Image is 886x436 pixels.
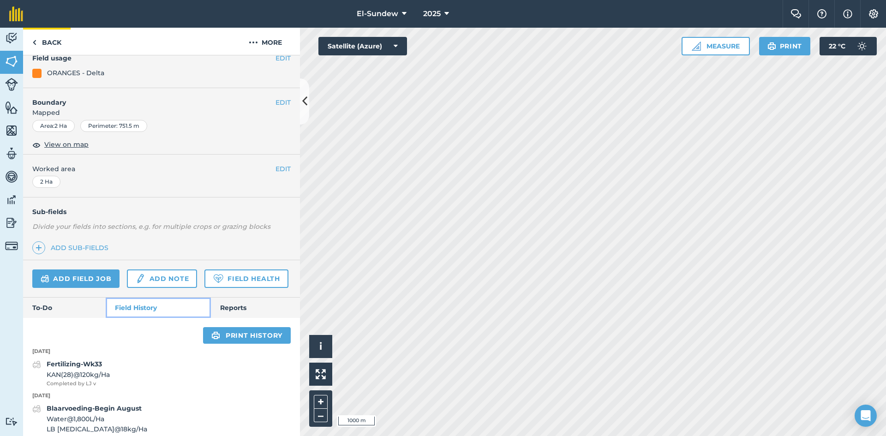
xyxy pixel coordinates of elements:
[23,28,71,55] a: Back
[36,242,42,253] img: svg+xml;base64,PHN2ZyB4bWxucz0iaHR0cDovL3d3dy53My5vcmcvMjAwMC9zdmciIHdpZHRoPSIxNCIgaGVpZ2h0PSIyNC...
[47,68,104,78] div: ORANGES - Delta
[23,298,106,318] a: To-Do
[316,369,326,379] img: Four arrows, one pointing top left, one top right, one bottom right and the last bottom left
[5,239,18,252] img: svg+xml;base64,PD94bWwgdmVyc2lvbj0iMS4wIiBlbmNvZGluZz0idXRmLTgiPz4KPCEtLSBHZW5lcmF0b3I6IEFkb2JlIE...
[44,139,89,149] span: View on map
[135,273,145,284] img: svg+xml;base64,PD94bWwgdmVyc2lvbj0iMS4wIiBlbmNvZGluZz0idXRmLTgiPz4KPCEtLSBHZW5lcmF0b3I6IEFkb2JlIE...
[32,139,89,150] button: View on map
[47,370,110,380] span: KAN(28) @ 120 kg / Ha
[275,164,291,174] button: EDIT
[80,120,147,132] div: Perimeter : 751.5 m
[204,269,288,288] a: Field Health
[32,359,41,370] img: svg+xml;base64,PD94bWwgdmVyc2lvbj0iMS4wIiBlbmNvZGluZz0idXRmLTgiPz4KPCEtLSBHZW5lcmF0b3I6IEFkb2JlIE...
[5,78,18,91] img: svg+xml;base64,PD94bWwgdmVyc2lvbj0iMS4wIiBlbmNvZGluZz0idXRmLTgiPz4KPCEtLSBHZW5lcmF0b3I6IEFkb2JlIE...
[692,42,701,51] img: Ruler icon
[47,404,142,412] strong: Blaarvoeding-Begin August
[682,37,750,55] button: Measure
[106,298,210,318] a: Field History
[767,41,776,52] img: svg+xml;base64,PHN2ZyB4bWxucz0iaHR0cDovL3d3dy53My5vcmcvMjAwMC9zdmciIHdpZHRoPSIxOSIgaGVpZ2h0PSIyNC...
[211,298,300,318] a: Reports
[5,101,18,114] img: svg+xml;base64,PHN2ZyB4bWxucz0iaHR0cDovL3d3dy53My5vcmcvMjAwMC9zdmciIHdpZHRoPSI1NiIgaGVpZ2h0PSI2MC...
[816,9,827,18] img: A question mark icon
[5,31,18,45] img: svg+xml;base64,PD94bWwgdmVyc2lvbj0iMS4wIiBlbmNvZGluZz0idXRmLTgiPz4KPCEtLSBHZW5lcmF0b3I6IEFkb2JlIE...
[231,28,300,55] button: More
[23,88,275,108] h4: Boundary
[9,6,23,21] img: fieldmargin Logo
[41,273,49,284] img: svg+xml;base64,PD94bWwgdmVyc2lvbj0iMS4wIiBlbmNvZGluZz0idXRmLTgiPz4KPCEtLSBHZW5lcmF0b3I6IEFkb2JlIE...
[23,207,300,217] h4: Sub-fields
[5,193,18,207] img: svg+xml;base64,PD94bWwgdmVyc2lvbj0iMS4wIiBlbmNvZGluZz0idXRmLTgiPz4KPCEtLSBHZW5lcmF0b3I6IEFkb2JlIE...
[47,380,110,388] span: Completed by LJ v
[23,347,300,356] p: [DATE]
[32,120,75,132] div: Area : 2 Ha
[32,403,41,414] img: svg+xml;base64,PD94bWwgdmVyc2lvbj0iMS4wIiBlbmNvZGluZz0idXRmLTgiPz4KPCEtLSBHZW5lcmF0b3I6IEFkb2JlIE...
[32,359,110,388] a: Fertilizing-Wk33KAN(28)@120kg/HaCompleted by LJ v
[32,164,291,174] span: Worked area
[319,340,322,352] span: i
[5,417,18,426] img: svg+xml;base64,PD94bWwgdmVyc2lvbj0iMS4wIiBlbmNvZGluZz0idXRmLTgiPz4KPCEtLSBHZW5lcmF0b3I6IEFkb2JlIE...
[32,241,112,254] a: Add sub-fields
[23,108,300,118] span: Mapped
[309,335,332,358] button: i
[23,392,300,400] p: [DATE]
[5,54,18,68] img: svg+xml;base64,PHN2ZyB4bWxucz0iaHR0cDovL3d3dy53My5vcmcvMjAwMC9zdmciIHdpZHRoPSI1NiIgaGVpZ2h0PSI2MC...
[790,9,802,18] img: Two speech bubbles overlapping with the left bubble in the forefront
[249,37,258,48] img: svg+xml;base64,PHN2ZyB4bWxucz0iaHR0cDovL3d3dy53My5vcmcvMjAwMC9zdmciIHdpZHRoPSIyMCIgaGVpZ2h0PSIyNC...
[5,147,18,161] img: svg+xml;base64,PD94bWwgdmVyc2lvbj0iMS4wIiBlbmNvZGluZz0idXRmLTgiPz4KPCEtLSBHZW5lcmF0b3I6IEFkb2JlIE...
[5,170,18,184] img: svg+xml;base64,PD94bWwgdmVyc2lvbj0iMS4wIiBlbmNvZGluZz0idXRmLTgiPz4KPCEtLSBHZW5lcmF0b3I6IEFkb2JlIE...
[275,53,291,63] button: EDIT
[32,139,41,150] img: svg+xml;base64,PHN2ZyB4bWxucz0iaHR0cDovL3d3dy53My5vcmcvMjAwMC9zdmciIHdpZHRoPSIxOCIgaGVpZ2h0PSIyNC...
[829,37,845,55] span: 22 ° C
[32,53,275,63] h4: Field usage
[843,8,852,19] img: svg+xml;base64,PHN2ZyB4bWxucz0iaHR0cDovL3d3dy53My5vcmcvMjAwMC9zdmciIHdpZHRoPSIxNyIgaGVpZ2h0PSIxNy...
[423,8,441,19] span: 2025
[357,8,398,19] span: El-Sundew
[47,424,147,434] span: LB [MEDICAL_DATA] @ 18 kg / Ha
[759,37,811,55] button: Print
[32,37,36,48] img: svg+xml;base64,PHN2ZyB4bWxucz0iaHR0cDovL3d3dy53My5vcmcvMjAwMC9zdmciIHdpZHRoPSI5IiBoZWlnaHQ9IjI0Ii...
[318,37,407,55] button: Satellite (Azure)
[32,176,60,188] div: 2 Ha
[853,37,871,55] img: svg+xml;base64,PD94bWwgdmVyc2lvbj0iMS4wIiBlbmNvZGluZz0idXRmLTgiPz4KPCEtLSBHZW5lcmF0b3I6IEFkb2JlIE...
[127,269,197,288] a: Add note
[5,124,18,137] img: svg+xml;base64,PHN2ZyB4bWxucz0iaHR0cDovL3d3dy53My5vcmcvMjAwMC9zdmciIHdpZHRoPSI1NiIgaGVpZ2h0PSI2MC...
[868,9,879,18] img: A cog icon
[47,360,102,368] strong: Fertilizing-Wk33
[203,327,291,344] a: Print history
[32,269,120,288] a: Add field job
[47,414,147,424] span: Water @ 1,800 L / Ha
[275,97,291,108] button: EDIT
[5,216,18,230] img: svg+xml;base64,PD94bWwgdmVyc2lvbj0iMS4wIiBlbmNvZGluZz0idXRmLTgiPz4KPCEtLSBHZW5lcmF0b3I6IEFkb2JlIE...
[211,330,220,341] img: svg+xml;base64,PHN2ZyB4bWxucz0iaHR0cDovL3d3dy53My5vcmcvMjAwMC9zdmciIHdpZHRoPSIxOSIgaGVpZ2h0PSIyNC...
[855,405,877,427] div: Open Intercom Messenger
[820,37,877,55] button: 22 °C
[32,222,270,231] em: Divide your fields into sections, e.g. for multiple crops or grazing blocks
[314,409,328,422] button: –
[314,395,328,409] button: +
